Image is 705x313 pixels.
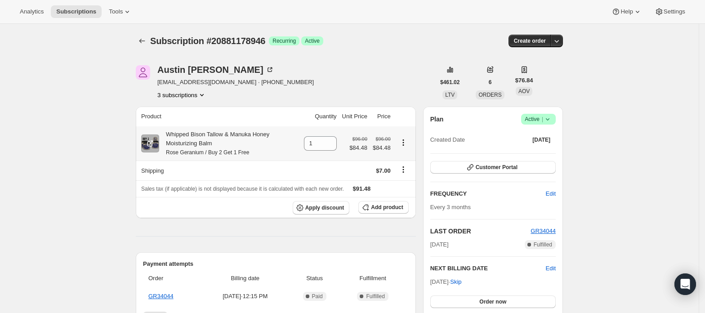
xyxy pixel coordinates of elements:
span: Settings [664,8,685,15]
span: $461.02 [440,79,460,86]
button: GR34044 [531,227,556,236]
span: $76.84 [515,76,533,85]
button: Edit [540,187,561,201]
span: Created Date [430,135,465,144]
button: 6 [483,76,497,89]
small: Rose Geranium / Buy 2 Get 1 Free [166,149,249,156]
button: Edit [546,264,556,273]
h2: LAST ORDER [430,227,531,236]
span: Skip [450,277,461,286]
span: [DATE] · [430,278,462,285]
span: Customer Portal [476,164,518,171]
span: AOV [518,88,530,94]
span: Subscriptions [56,8,96,15]
span: Create order [514,37,546,45]
button: Tools [103,5,137,18]
button: Help [606,5,647,18]
button: Subscriptions [136,35,148,47]
h2: Payment attempts [143,259,409,268]
h2: Plan [430,115,444,124]
span: Recurring [272,37,296,45]
a: GR34044 [531,228,556,234]
small: $96.00 [352,136,367,142]
button: Settings [649,5,691,18]
button: Add product [358,201,408,214]
span: $7.00 [376,167,391,174]
span: Fulfilled [366,293,384,300]
span: Subscription #20881178946 [150,36,265,46]
span: [DATE] [430,240,449,249]
span: Active [305,37,320,45]
span: Billing date [204,274,287,283]
th: Quantity [301,107,339,126]
button: Product actions [396,138,411,148]
button: Shipping actions [396,165,411,174]
button: Order now [430,295,556,308]
div: Austin [PERSON_NAME] [157,65,274,74]
span: Fulfillment [343,274,403,283]
span: Apply discount [305,204,344,211]
th: Price [370,107,393,126]
span: Every 3 months [430,204,471,210]
span: Tools [109,8,123,15]
span: Edit [546,189,556,198]
span: $84.48 [349,143,367,152]
span: Analytics [20,8,44,15]
button: $461.02 [435,76,465,89]
button: Product actions [157,90,206,99]
button: [DATE] [527,134,556,146]
span: Order now [479,298,506,305]
span: Status [292,274,337,283]
span: [EMAIL_ADDRESS][DOMAIN_NAME] · [PHONE_NUMBER] [157,78,314,87]
button: Skip [445,275,467,289]
span: Fulfilled [534,241,552,248]
th: Unit Price [339,107,370,126]
span: | [542,116,543,123]
span: Active [525,115,552,124]
span: Paid [312,293,323,300]
button: Apply discount [293,201,350,215]
span: Help [620,8,633,15]
span: Sales tax (if applicable) is not displayed because it is calculated with each new order. [141,186,344,192]
th: Order [143,268,201,288]
a: GR34044 [148,293,174,300]
div: Open Intercom Messenger [674,273,696,295]
img: product img [141,134,159,152]
span: $84.48 [373,143,391,152]
span: 6 [489,79,492,86]
button: Create order [509,35,551,47]
div: Whipped Bison Tallow & Manuka Honey Moisturizing Balm [159,130,299,157]
th: Shipping [136,161,301,180]
span: Austin Davis [136,65,150,80]
span: Add product [371,204,403,211]
h2: NEXT BILLING DATE [430,264,546,273]
small: $96.00 [376,136,391,142]
button: Customer Portal [430,161,556,174]
span: $91.48 [353,185,371,192]
span: [DATE] [532,136,550,143]
button: Subscriptions [51,5,102,18]
button: Analytics [14,5,49,18]
th: Product [136,107,301,126]
span: ORDERS [478,92,501,98]
span: LTV [445,92,455,98]
span: [DATE] · 12:15 PM [204,292,287,301]
h2: FREQUENCY [430,189,546,198]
